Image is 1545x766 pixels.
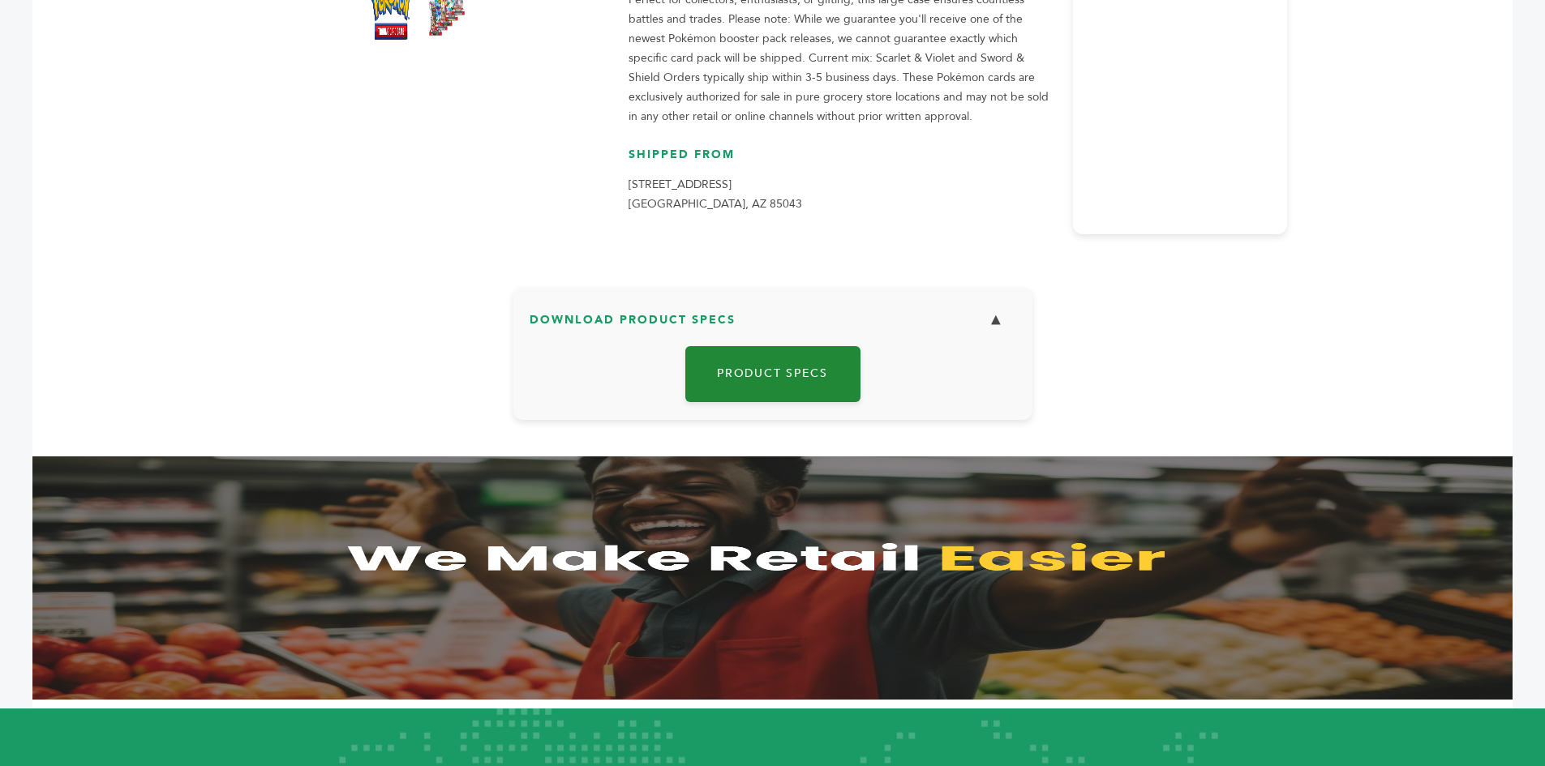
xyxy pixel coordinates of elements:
[976,303,1016,338] button: ▼
[685,346,860,402] a: Product Specs
[629,147,1057,175] h3: Shipped From
[32,456,1513,700] img: Screenshot%202025-05-07%20at%2010.39.25%E2%80%AFAM.png
[530,303,1016,350] h3: Download Product Specs
[629,175,1057,214] p: [STREET_ADDRESS] [GEOGRAPHIC_DATA], AZ 85043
